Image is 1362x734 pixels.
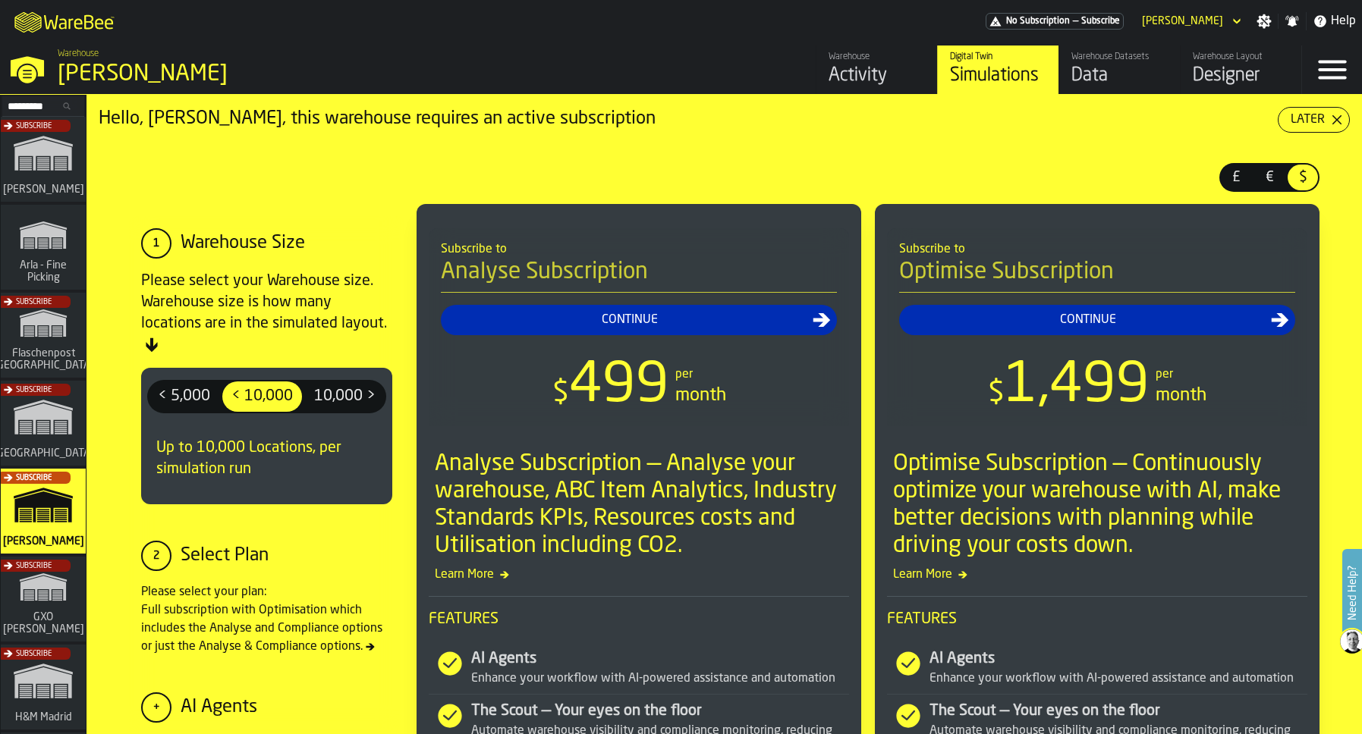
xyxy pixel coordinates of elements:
label: button-toggle-Help [1307,12,1362,30]
a: link-to-/wh/i/1653e8cc-126b-480f-9c47-e01e76aa4a88/designer [1180,45,1301,94]
label: button-switch-multi-€ [1253,163,1286,192]
div: Continue [447,311,813,329]
div: Later [1285,111,1331,129]
span: Subscribe [1081,16,1120,27]
div: Subscribe to [441,240,837,259]
span: Learn More [887,566,1307,584]
div: thumb [149,381,219,412]
label: button-toggle-Menu [1302,45,1362,94]
span: 1,499 [1005,359,1150,414]
a: link-to-/wh/i/1653e8cc-126b-480f-9c47-e01e76aa4a88/data [1058,45,1180,94]
span: Arla - Fine Picking [7,259,80,284]
div: Please select your plan: Full subscription with Optimisation which includes the Analyse and Compl... [141,583,392,656]
div: thumb [222,381,302,412]
span: < 5,000 [152,384,216,409]
a: link-to-/wh/i/baca6aa3-d1fc-43c0-a604-2a1c9d5db74d/simulations [1,557,86,645]
div: DropdownMenuValue-Sebastian Petruch Petruch [1142,15,1223,27]
span: Help [1331,12,1356,30]
div: AI Agents [929,648,1307,670]
span: Subscribe [16,474,52,482]
div: + [141,692,171,723]
div: thumb [1254,165,1285,190]
label: button-switch-multi-$ [1286,163,1320,192]
div: Menu Subscription [986,13,1124,30]
div: Warehouse [829,52,925,62]
span: 499 [569,359,669,414]
span: < 10,000 [225,384,299,409]
div: Subscribe to [899,240,1295,259]
div: Data [1071,64,1168,88]
span: Warehouse [58,49,99,59]
span: $ [988,378,1005,409]
div: Optimise Subscription — Continuously optimize your warehouse with AI, make better decisions with ... [893,450,1307,560]
div: Up to 10,000 Locations, per simulation run [147,425,386,492]
div: Warehouse Datasets [1071,52,1168,62]
a: link-to-/wh/i/48cbecf7-1ea2-4bc9-a439-03d5b66e1a58/simulations [1,205,86,293]
div: Analyse Subscription — Analyse your warehouse, ABC Item Analytics, Industry Standards KPIs, Resou... [435,450,849,560]
a: link-to-/wh/i/b5402f52-ce28-4f27-b3d4-5c6d76174849/simulations [1,381,86,469]
div: Continue [905,311,1271,329]
span: Subscribe [16,122,52,130]
div: month [1156,384,1206,408]
div: AI Agents [471,648,849,670]
div: Select Plan [181,544,269,568]
div: AI Agents [181,695,257,720]
div: The Scout — Your eyes on the floor [471,701,849,722]
h4: Optimise Subscription [899,259,1295,293]
a: link-to-/wh/i/72fe6713-8242-4c3c-8adf-5d67388ea6d5/simulations [1,117,86,205]
div: 1 [141,228,171,259]
a: link-to-/wh/i/a0d9589e-ccad-4b62-b3a5-e9442830ef7e/simulations [1,293,86,381]
div: Warehouse Layout [1193,52,1289,62]
div: Enhance your workflow with AI-powered assistance and automation [929,670,1307,688]
div: thumb [305,381,385,412]
button: button-Continue [899,305,1295,335]
label: button-toggle-Settings [1250,14,1278,29]
div: thumb [1221,165,1251,190]
span: $ [1291,168,1315,187]
div: Designer [1193,64,1289,88]
div: DropdownMenuValue-Sebastian Petruch Petruch [1136,12,1244,30]
div: per [675,365,693,384]
span: Subscribe [16,650,52,658]
span: No Subscription [1006,16,1070,27]
label: button-switch-multi-< 10,000 [221,380,304,413]
div: thumb [1288,165,1318,190]
span: Subscribe [16,562,52,570]
span: Features [429,609,849,630]
span: — [1073,16,1078,27]
span: Subscribe [16,386,52,394]
div: 2 [141,541,171,571]
label: button-switch-multi-< 5,000 [147,380,221,413]
div: [PERSON_NAME] [58,61,467,88]
label: button-switch-multi-10,000 > [304,380,386,413]
a: link-to-/wh/i/1653e8cc-126b-480f-9c47-e01e76aa4a88/simulations [937,45,1058,94]
div: The Scout — Your eyes on the floor [929,701,1307,722]
div: Digital Twin [950,52,1046,62]
div: Hello, [PERSON_NAME], this warehouse requires an active subscription [99,107,1278,131]
span: Learn More [429,566,849,584]
span: £ [1224,168,1248,187]
span: € [1257,168,1282,187]
button: button-Later [1278,107,1350,133]
a: link-to-/wh/i/1653e8cc-126b-480f-9c47-e01e76aa4a88/simulations [1,469,86,557]
a: link-to-/wh/i/0438fb8c-4a97-4a5b-bcc6-2889b6922db0/simulations [1,645,86,732]
div: Enhance your workflow with AI-powered assistance and automation [471,670,849,688]
div: Activity [829,64,925,88]
h4: Analyse Subscription [441,259,837,293]
div: Simulations [950,64,1046,88]
label: Need Help? [1344,550,1360,635]
a: link-to-/wh/i/1653e8cc-126b-480f-9c47-e01e76aa4a88/feed/ [816,45,937,94]
div: per [1156,365,1173,384]
a: link-to-/wh/i/1653e8cc-126b-480f-9c47-e01e76aa4a88/pricing/ [986,13,1124,30]
label: button-toggle-Notifications [1279,14,1306,29]
div: Please select your Warehouse size. Warehouse size is how many locations are in the simulated layout. [141,271,392,356]
div: Warehouse Size [181,231,305,256]
span: Features [887,609,1307,630]
label: button-switch-multi-£ [1219,163,1253,192]
span: Subscribe [16,298,52,306]
span: $ [552,378,569,409]
span: 10,000 > [308,384,382,409]
div: month [675,384,726,408]
button: button-Continue [441,305,837,335]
